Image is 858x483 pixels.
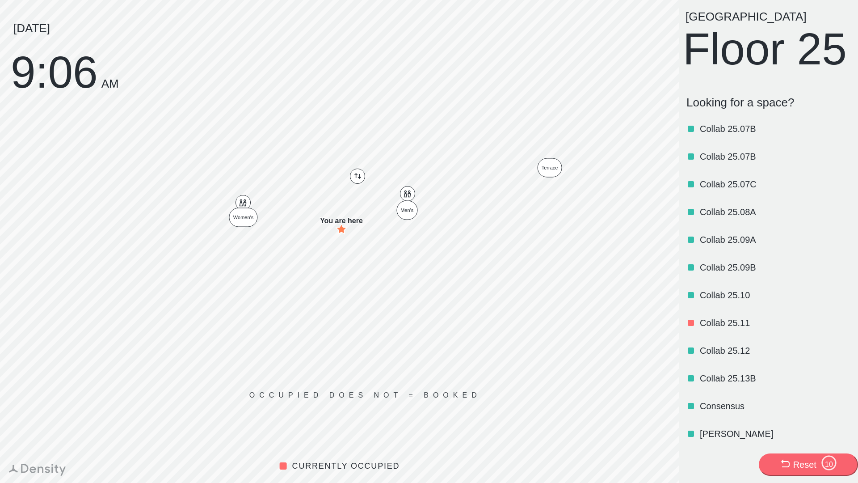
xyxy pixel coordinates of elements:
p: Collab 25.09A [700,233,849,246]
p: Collab 25.08A [700,206,849,218]
p: Collab 25.07C [700,178,849,191]
p: Collab 25.13B [700,372,849,385]
p: Collab 25.09B [700,261,849,274]
p: [PERSON_NAME] [700,428,849,440]
p: Collab 25.12 [700,344,849,357]
p: Collab 25.10 [700,289,849,301]
div: Reset [793,458,816,471]
div: 10 [821,461,837,469]
button: Reset10 [759,453,858,476]
p: Looking for a space? [686,96,851,110]
p: Collab 25.07B [700,123,849,135]
p: Collab 25.11 [700,317,849,329]
p: Consensus [700,400,849,412]
p: Collab 25.07B [700,150,849,163]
